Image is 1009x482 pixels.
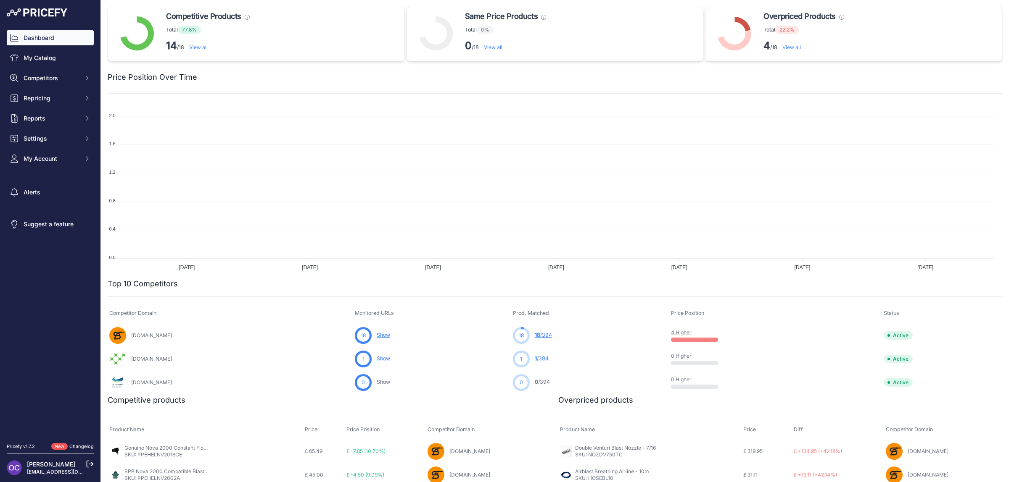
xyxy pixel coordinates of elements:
[377,379,390,385] a: Show
[794,472,837,478] span: £ +13.11 (+42.14%)
[109,426,144,432] span: Product Name
[575,451,656,458] p: SKU: NOZDV750TC
[782,44,801,50] a: View all
[795,265,811,270] tspan: [DATE]
[124,445,243,451] a: Genuine Nova 2000 Constant Flow Valve and Belt
[535,332,540,338] span: 18
[109,113,115,118] tspan: 2.0
[27,469,115,475] a: [EMAIL_ADDRESS][DOMAIN_NAME]
[520,379,523,386] span: 0
[477,26,494,34] span: 0%
[575,445,656,451] a: Double Venturi Blast Nozzle - 7/16
[7,91,94,106] button: Repricing
[886,426,933,432] span: Competitor Domain
[361,332,366,339] span: 18
[794,426,803,432] span: Diff
[377,332,390,338] a: Show
[7,131,94,146] button: Settings
[671,310,704,316] span: Price Position
[362,379,365,386] span: 0
[449,448,490,454] a: [DOMAIN_NAME]
[7,30,94,433] nav: Sidebar
[7,443,35,450] div: Pricefy v1.7.2
[7,50,94,65] a: My Catalog
[884,378,913,387] span: Active
[24,74,79,82] span: Competitors
[305,472,323,478] span: £ 45.00
[131,379,172,385] a: [DOMAIN_NAME]
[131,332,172,338] a: [DOMAIN_NAME]
[346,472,384,478] span: £ -4.50 (9.09%)
[377,355,390,361] a: Show
[671,329,692,335] a: 4 Higher
[24,114,79,123] span: Reports
[124,475,209,482] p: SKU: PPEHELNV2002A
[671,353,725,359] p: 0 Higher
[763,39,770,52] strong: 4
[743,472,758,478] span: £ 31.11
[109,226,115,231] tspan: 0.4
[166,39,250,52] p: /18
[535,355,549,361] a: 1/394
[535,379,538,385] span: 0
[27,461,75,468] a: [PERSON_NAME]
[908,448,948,454] a: [DOMAIN_NAME]
[908,472,948,478] a: [DOMAIN_NAME]
[69,443,94,449] a: Changelog
[51,443,68,450] span: New
[7,8,67,17] img: Pricefy Logo
[305,448,322,454] span: £ 65.49
[775,26,799,34] span: 22.2%
[560,426,595,432] span: Product Name
[465,39,472,52] strong: 0
[355,310,394,316] span: Monitored URLs
[425,265,441,270] tspan: [DATE]
[575,468,649,474] a: Airblast Breathing Airline - 10m
[794,448,842,454] span: £ +134.95 (+42.18%)
[346,426,380,432] span: Price Position
[7,151,94,166] button: My Account
[109,310,156,316] span: Competitor Domain
[917,265,933,270] tspan: [DATE]
[24,94,79,102] span: Repricing
[743,426,756,432] span: Price
[548,265,564,270] tspan: [DATE]
[884,310,899,316] span: Status
[109,170,115,175] tspan: 1.2
[7,185,94,200] a: Alerts
[465,10,538,22] span: Same Price Products
[362,355,365,363] span: 1
[346,448,386,454] span: £ -7.85 (10.70%)
[465,26,546,34] p: Total
[428,426,475,432] span: Competitor Domain
[449,472,490,478] a: [DOMAIN_NAME]
[743,448,763,454] span: £ 319.95
[465,39,546,52] p: /18
[763,26,844,34] p: Total
[305,426,317,432] span: Price
[178,26,201,34] span: 77.8%
[484,44,502,50] a: View all
[884,355,913,363] span: Active
[671,265,687,270] tspan: [DATE]
[108,71,197,83] h2: Price Position Over Time
[763,39,844,52] p: /18
[302,265,318,270] tspan: [DATE]
[513,310,549,316] span: Prod. Matched
[520,355,522,363] span: 1
[109,198,115,203] tspan: 0.8
[109,255,115,260] tspan: 0.0
[671,376,725,383] p: 0 Higher
[763,10,835,22] span: Overpriced Products
[535,332,552,338] a: 18/394
[24,155,79,163] span: My Account
[7,30,94,45] a: Dashboard
[519,332,524,339] span: 18
[535,355,537,361] span: 1
[166,39,177,52] strong: 14
[575,475,649,482] p: SKU: HOSEBL10
[884,331,913,340] span: Active
[7,111,94,126] button: Reports
[124,451,209,458] p: SKU: PPEHELNV2016CE
[189,44,208,50] a: View all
